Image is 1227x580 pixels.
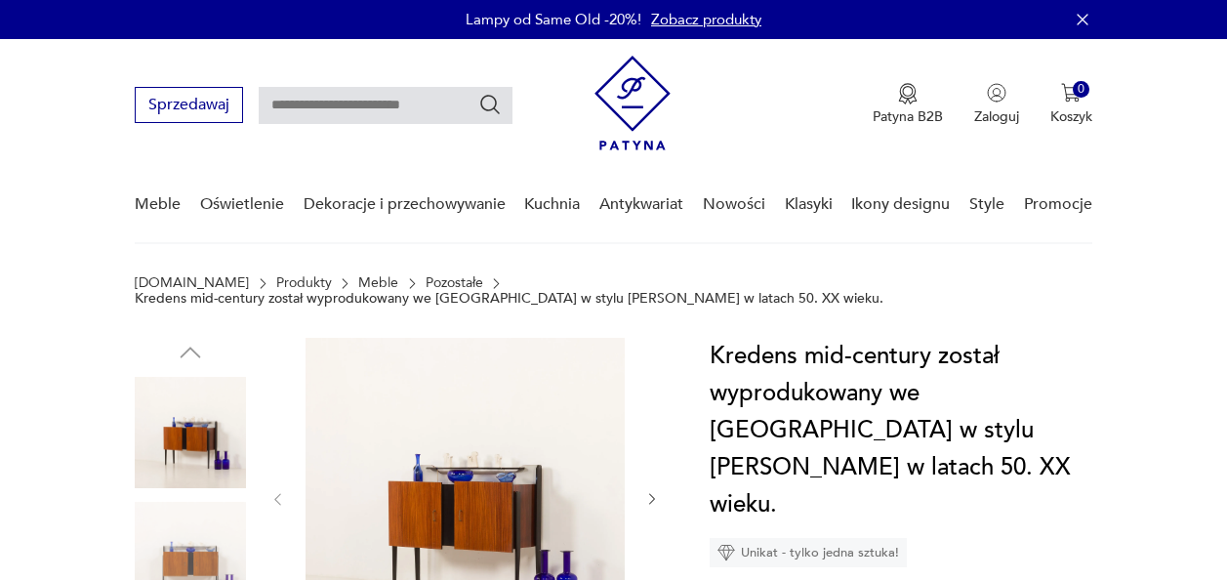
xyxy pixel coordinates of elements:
[987,83,1006,103] img: Ikonka użytkownika
[898,83,918,104] img: Ikona medalu
[466,10,641,29] p: Lampy od Same Old -20%!
[703,167,765,242] a: Nowości
[426,275,483,291] a: Pozostałe
[135,377,246,488] img: Zdjęcie produktu Kredens mid-century został wyprodukowany we Włoszech w stylu Vittorio Dassi w la...
[1024,167,1092,242] a: Promocje
[717,544,735,561] img: Ikona diamentu
[524,167,580,242] a: Kuchnia
[851,167,950,242] a: Ikony designu
[135,100,243,113] a: Sprzedawaj
[135,167,181,242] a: Meble
[974,83,1019,126] button: Zaloguj
[594,56,671,150] img: Patyna - sklep z meblami i dekoracjami vintage
[974,107,1019,126] p: Zaloguj
[358,275,398,291] a: Meble
[599,167,683,242] a: Antykwariat
[873,107,943,126] p: Patyna B2B
[969,167,1004,242] a: Style
[1073,81,1089,98] div: 0
[135,87,243,123] button: Sprzedawaj
[710,538,907,567] div: Unikat - tylko jedna sztuka!
[135,275,249,291] a: [DOMAIN_NAME]
[1050,83,1092,126] button: 0Koszyk
[785,167,833,242] a: Klasyki
[651,10,761,29] a: Zobacz produkty
[1050,107,1092,126] p: Koszyk
[135,291,883,307] p: Kredens mid-century został wyprodukowany we [GEOGRAPHIC_DATA] w stylu [PERSON_NAME] w latach 50. ...
[478,93,502,116] button: Szukaj
[710,338,1092,523] h1: Kredens mid-century został wyprodukowany we [GEOGRAPHIC_DATA] w stylu [PERSON_NAME] w latach 50. ...
[873,83,943,126] button: Patyna B2B
[1061,83,1081,103] img: Ikona koszyka
[873,83,943,126] a: Ikona medaluPatyna B2B
[304,167,506,242] a: Dekoracje i przechowywanie
[200,167,284,242] a: Oświetlenie
[276,275,332,291] a: Produkty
